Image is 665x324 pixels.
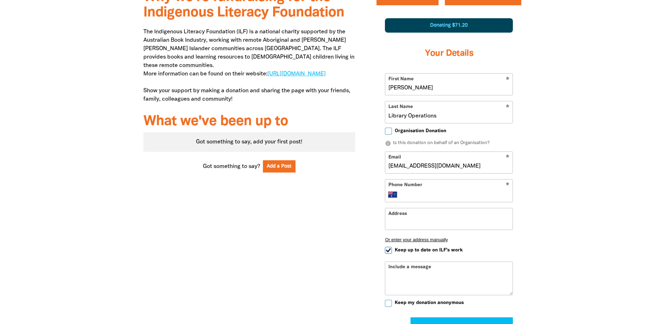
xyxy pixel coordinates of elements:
i: Required [506,182,509,189]
button: Or enter your address manually [385,237,513,242]
input: Organisation Donation [385,128,392,135]
div: Donating $71.20 [385,18,513,33]
button: Add a Post [263,160,296,173]
i: info [385,140,391,147]
span: Got something to say? [203,162,260,171]
span: Organisation Donation [395,128,446,134]
span: Keep my donation anonymous [395,299,464,306]
span: Keep up to date on ILF's work [395,247,463,254]
div: Paginated content [143,132,355,152]
h3: Your Details [385,40,513,68]
input: Keep up to date on ILF's work [385,247,392,254]
a: [URL][DOMAIN_NAME] [267,72,326,76]
p: The Indigenous Literacy Foundation (ILF) is a national charity supported by the Australian Book I... [143,28,355,103]
div: Got something to say, add your first post! [143,132,355,152]
input: Keep my donation anonymous [385,300,392,307]
p: Is this donation on behalf of an Organisation? [385,140,513,147]
h3: What we've been up to [143,114,355,129]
